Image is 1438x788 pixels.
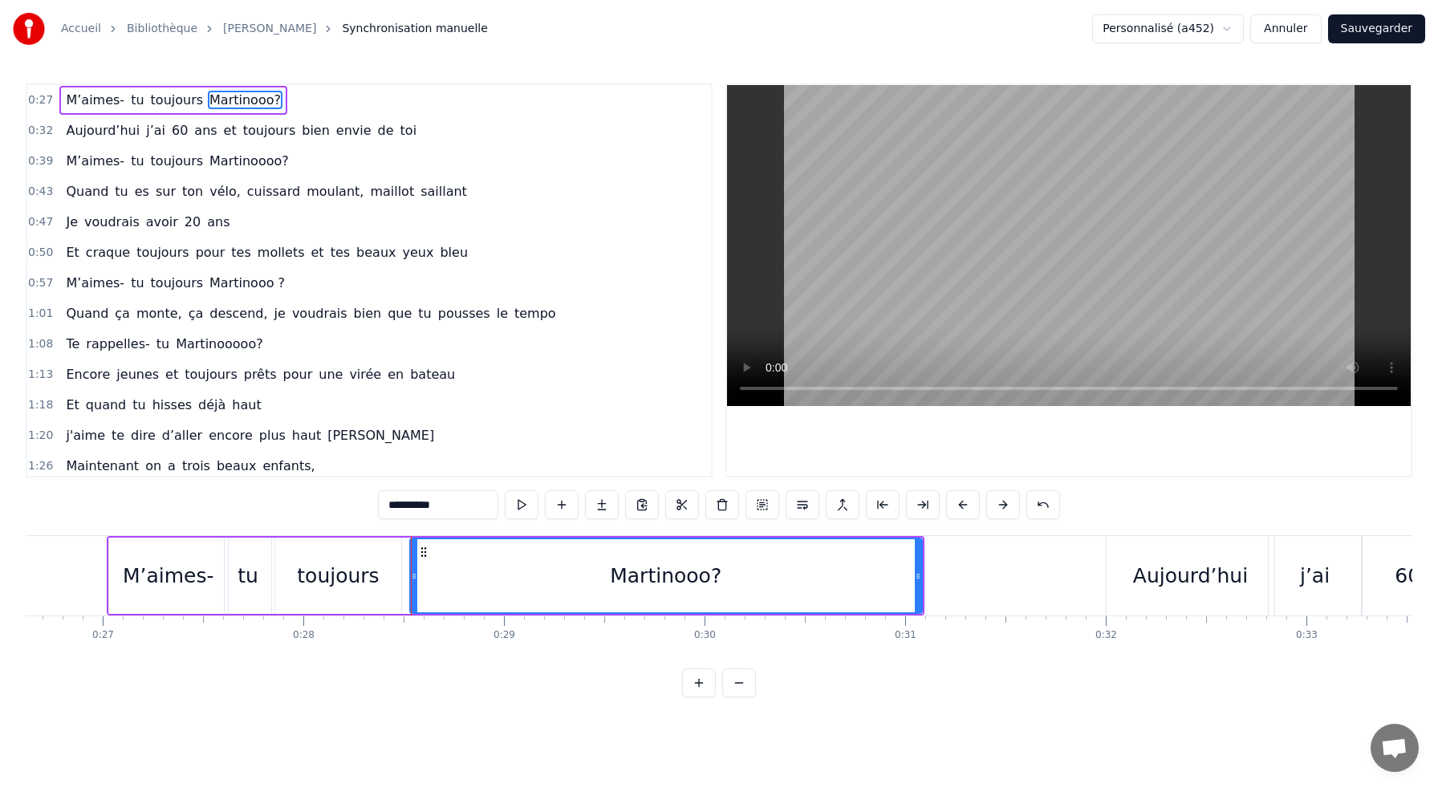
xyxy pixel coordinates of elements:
[144,213,180,231] span: avoir
[183,213,202,231] span: 20
[193,121,218,140] span: ans
[28,214,53,230] span: 0:47
[282,365,315,384] span: pour
[230,243,252,262] span: tes
[305,182,365,201] span: moulant,
[256,243,307,262] span: mollets
[84,335,151,353] span: rappelles-
[495,304,510,323] span: le
[208,274,286,292] span: Martinooo ?
[131,396,147,414] span: tu
[183,365,239,384] span: toujours
[1395,561,1420,591] div: 60
[290,304,349,323] span: voudrais
[352,304,384,323] span: bien
[135,304,184,323] span: monte,
[310,243,326,262] span: et
[205,213,231,231] span: ans
[83,213,141,231] span: voudrais
[64,182,110,201] span: Quand
[84,396,128,414] span: quand
[64,121,141,140] span: Aujourd’hui
[208,182,242,201] span: vélo,
[1296,629,1318,642] div: 0:33
[416,304,433,323] span: tu
[144,457,163,475] span: on
[246,182,302,201] span: cuissard
[335,121,373,140] span: envie
[28,306,53,322] span: 1:01
[1300,561,1330,591] div: j’ai
[64,152,126,170] span: M’aimes-
[92,629,114,642] div: 0:27
[242,121,298,140] span: toujours
[61,21,101,37] a: Accueil
[64,426,107,445] span: j'aime
[129,152,145,170] span: tu
[164,365,180,384] span: et
[208,152,290,170] span: Martinoooo?
[207,426,254,445] span: encore
[110,426,126,445] span: te
[419,182,469,201] span: saillant
[129,274,145,292] span: tu
[174,335,264,353] span: Martinooooo?
[28,397,53,413] span: 1:18
[208,304,269,323] span: descend,
[113,304,132,323] span: ça
[513,304,558,323] span: tempo
[160,426,204,445] span: d’aller
[84,243,132,262] span: craque
[1133,561,1248,591] div: Aujourd’hui
[113,182,129,201] span: tu
[223,21,316,37] a: [PERSON_NAME]
[1328,14,1425,43] button: Sauvegarder
[494,629,515,642] div: 0:29
[28,367,53,383] span: 1:13
[28,336,53,352] span: 1:08
[28,458,53,474] span: 1:26
[166,457,177,475] span: a
[386,365,405,384] span: en
[297,561,379,591] div: toujours
[28,153,53,169] span: 0:39
[355,243,397,262] span: beaux
[1371,724,1419,772] a: Ouvrir le chat
[300,121,331,140] span: bien
[610,561,721,591] div: Martinooo?
[115,365,160,384] span: jeunes
[399,121,419,140] span: toi
[238,561,258,591] div: tu
[290,426,323,445] span: haut
[408,365,457,384] span: bateau
[129,91,145,109] span: tu
[242,365,278,384] span: prêts
[273,304,287,323] span: je
[64,457,140,475] span: Maintenant
[181,457,212,475] span: trois
[197,396,227,414] span: déjà
[895,629,916,642] div: 0:31
[64,365,112,384] span: Encore
[64,91,126,109] span: M’aimes-
[28,275,53,291] span: 0:57
[133,182,151,201] span: es
[13,13,45,45] img: youka
[123,561,214,591] div: M’aimes-
[64,274,126,292] span: M’aimes-
[28,123,53,139] span: 0:32
[438,243,469,262] span: bleu
[376,121,396,140] span: de
[222,121,238,140] span: et
[28,245,53,261] span: 0:50
[1095,629,1117,642] div: 0:32
[181,182,205,201] span: ton
[170,121,189,140] span: 60
[28,428,53,444] span: 1:20
[694,629,716,642] div: 0:30
[64,396,80,414] span: Et
[261,457,316,475] span: enfants,
[154,182,177,201] span: sur
[151,396,193,414] span: hisses
[64,304,110,323] span: Quand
